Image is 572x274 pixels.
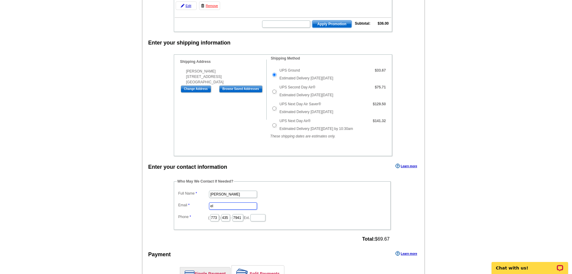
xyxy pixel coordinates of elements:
img: trashcan-icon.gif [201,4,204,8]
div: Payment [148,251,171,259]
label: Full Name [178,191,208,196]
legend: Who May We Contact If Needed? [177,179,234,184]
label: UPS Next Day Air® [280,118,311,124]
strong: $36.00 [378,21,389,26]
iframe: LiveChat chat widget [488,255,572,274]
label: UPS Ground [280,68,300,73]
legend: Shipping Method [270,56,301,61]
em: These shipping dates are estimates only. [270,134,335,138]
button: Apply Promotion [312,20,352,28]
strong: $141.32 [373,119,386,123]
span: Estimated Delivery [DATE][DATE] [280,110,333,114]
div: Enter your shipping information [148,39,231,47]
div: [PERSON_NAME] [STREET_ADDRESS] [GEOGRAPHIC_DATA] [180,69,266,85]
span: Estimated Delivery [DATE][DATE] by 10:30am [280,127,353,131]
a: Learn more [395,164,417,168]
strong: $129.50 [373,102,386,106]
strong: Total: [362,236,375,242]
span: Estimated Delivery [DATE][DATE] [280,93,333,97]
strong: $75.71 [375,85,386,89]
input: Change Address [181,85,211,93]
label: UPS Second Day Air® [280,85,316,90]
img: pencil-icon.gif [181,4,184,8]
input: Browse Saved Addresses [219,85,262,93]
strong: Subtotal: [355,21,371,26]
div: Enter your contact information [148,163,227,171]
label: UPS Next Day Air Saver® [280,101,321,107]
a: Remove [199,2,220,10]
span: $69.67 [362,236,389,242]
label: Phone [178,214,208,220]
span: Estimated Delivery [DATE][DATE] [280,76,333,80]
strong: $33.67 [375,68,386,72]
label: Email [178,202,208,208]
dd: ( ) - Ext. [177,213,388,222]
a: Edit [176,2,197,10]
a: Learn more [395,251,417,256]
h4: Shipping Address [180,60,266,64]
